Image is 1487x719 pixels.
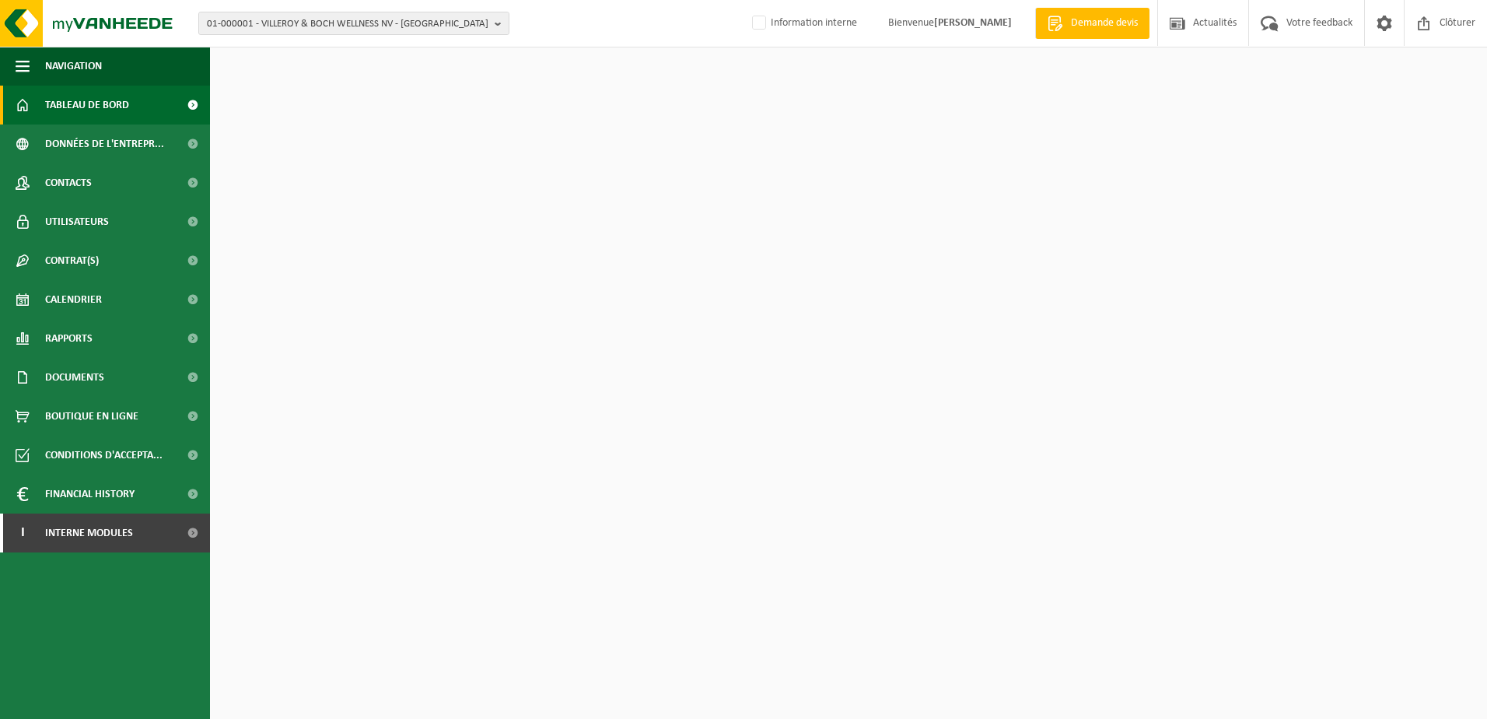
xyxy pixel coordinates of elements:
[749,12,857,35] label: Information interne
[45,47,102,86] span: Navigation
[45,397,138,436] span: Boutique en ligne
[198,12,509,35] button: 01-000001 - VILLEROY & BOCH WELLNESS NV - [GEOGRAPHIC_DATA]
[45,86,129,125] span: Tableau de bord
[1067,16,1142,31] span: Demande devis
[934,17,1012,29] strong: [PERSON_NAME]
[45,125,164,163] span: Données de l'entrepr...
[45,475,135,514] span: Financial History
[45,436,163,475] span: Conditions d'accepta...
[45,358,104,397] span: Documents
[207,12,488,36] span: 01-000001 - VILLEROY & BOCH WELLNESS NV - [GEOGRAPHIC_DATA]
[45,241,99,280] span: Contrat(s)
[1035,8,1149,39] a: Demande devis
[45,514,133,552] span: Interne modules
[45,163,92,202] span: Contacts
[45,280,102,319] span: Calendrier
[45,202,109,241] span: Utilisateurs
[45,319,93,358] span: Rapports
[16,514,30,552] span: I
